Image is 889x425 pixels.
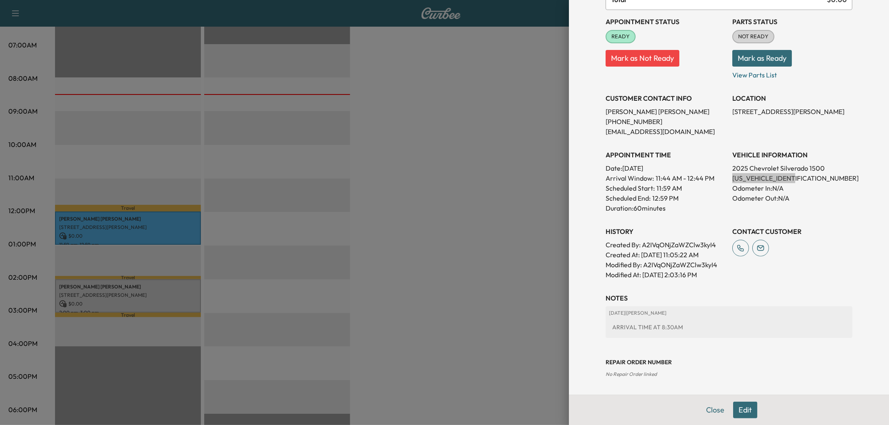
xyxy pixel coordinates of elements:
[606,173,726,183] p: Arrival Window:
[732,50,792,67] button: Mark as Ready
[732,107,852,117] p: [STREET_ADDRESS][PERSON_NAME]
[732,150,852,160] h3: VEHICLE INFORMATION
[732,183,852,193] p: Odometer In: N/A
[606,240,726,250] p: Created By : A2IVqONjZaWZClw3kyI4
[606,270,726,280] p: Modified At : [DATE] 2:03:16 PM
[732,193,852,203] p: Odometer Out: N/A
[606,250,726,260] p: Created At : [DATE] 11:05:22 AM
[732,173,852,183] p: [US_VEHICLE_IDENTIFICATION_NUMBER]
[606,193,651,203] p: Scheduled End:
[606,293,852,303] h3: NOTES
[606,150,726,160] h3: APPOINTMENT TIME
[732,93,852,103] h3: LOCATION
[733,402,757,418] button: Edit
[701,402,730,418] button: Close
[606,50,679,67] button: Mark as Not Ready
[606,17,726,27] h3: Appointment Status
[609,310,849,316] p: [DATE] | [PERSON_NAME]
[606,371,657,377] span: No Repair Order linked
[609,320,849,335] div: ARRIVAL TIME AT 8:30AM
[606,163,726,173] p: Date: [DATE]
[606,127,726,137] p: [EMAIL_ADDRESS][DOMAIN_NAME]
[606,93,726,103] h3: CUSTOMER CONTACT INFO
[606,107,726,117] p: [PERSON_NAME] [PERSON_NAME]
[652,193,679,203] p: 12:59 PM
[606,226,726,236] h3: History
[606,203,726,213] p: Duration: 60 minutes
[606,32,635,41] span: READY
[733,32,774,41] span: NOT READY
[606,117,726,127] p: [PHONE_NUMBER]
[732,17,852,27] h3: Parts Status
[732,226,852,236] h3: CONTACT CUSTOMER
[606,260,726,270] p: Modified By : A2IVqONjZaWZClw3kyI4
[656,183,682,193] p: 11:59 AM
[732,163,852,173] p: 2025 Chevrolet Silverado 1500
[732,67,852,80] p: View Parts List
[656,173,714,183] span: 11:44 AM - 12:44 PM
[606,358,852,366] h3: Repair Order number
[606,183,655,193] p: Scheduled Start:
